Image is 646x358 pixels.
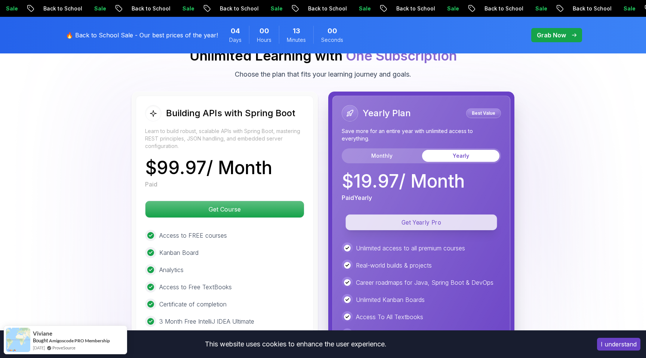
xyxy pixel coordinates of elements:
p: Certificate of completion [159,300,227,309]
button: Monthly [343,150,421,162]
p: Access to Free TextBooks [159,283,232,291]
button: Yearly [422,150,499,162]
a: Get Course [145,206,304,213]
p: Kanban Board [159,248,199,257]
img: provesource social proof notification image [6,328,30,352]
p: Back to School [22,5,73,12]
h2: Yearly Plan [363,107,411,119]
p: Paid [145,180,157,189]
p: Back to School [464,5,514,12]
button: Accept cookies [597,338,640,351]
span: [DATE] [33,345,45,351]
span: One Subscription [346,47,457,64]
p: 3 Month Free IntelliJ IDEA Ultimate [159,317,254,326]
p: Back to School [552,5,603,12]
h2: Building APIs with Spring Boot [166,107,295,119]
p: Save more for an entire year with unlimited access to everything. [342,127,501,142]
p: Unlimited access to all premium courses [356,244,465,253]
p: Back to School [199,5,250,12]
span: Bought [33,337,48,343]
p: Career roadmaps for Java, Spring Boot & DevOps [356,278,493,287]
p: Access To Private Exclusive Community [356,330,465,339]
p: Back to School [287,5,338,12]
p: Sale [426,5,450,12]
span: 0 Seconds [327,26,337,36]
span: Viviane [33,330,52,337]
div: This website uses cookies to enhance the user experience. [6,336,586,352]
p: Sale [603,5,627,12]
p: Sale [161,5,185,12]
p: $ 99.97 / Month [145,159,272,177]
span: Seconds [321,36,343,44]
p: Analytics [159,265,184,274]
button: Get Yearly Pro [346,215,497,230]
span: 13 Minutes [293,26,300,36]
h2: Unlimited Learning with [190,48,457,63]
span: 0 Hours [259,26,269,36]
p: 🔥 Back to School Sale - Our best prices of the year! [66,31,218,40]
p: Unlimited Kanban Boards [356,295,425,304]
a: Get Yearly Pro [342,219,501,226]
p: Real-world builds & projects [356,261,432,270]
p: Choose the plan that fits your learning journey and goals. [235,69,411,80]
span: Hours [257,36,271,44]
p: Sale [73,5,97,12]
p: Sale [338,5,362,12]
a: Amigoscode PRO Membership [49,338,110,343]
p: Sale [514,5,538,12]
p: Back to School [375,5,426,12]
span: Days [229,36,242,44]
p: Access To All Textbooks [356,312,423,321]
p: Sale [250,5,274,12]
p: Paid Yearly [342,193,372,202]
p: Grab Now [537,31,566,40]
a: ProveSource [52,345,76,351]
p: Best Value [467,109,500,117]
p: Learn to build robust, scalable APIs with Spring Boot, mastering REST principles, JSON handling, ... [145,127,304,150]
p: Back to School [111,5,161,12]
p: Access to FREE courses [159,231,227,240]
span: Minutes [287,36,306,44]
button: Get Course [145,201,304,218]
p: $ 19.97 / Month [342,172,465,190]
span: 4 Days [231,26,240,36]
